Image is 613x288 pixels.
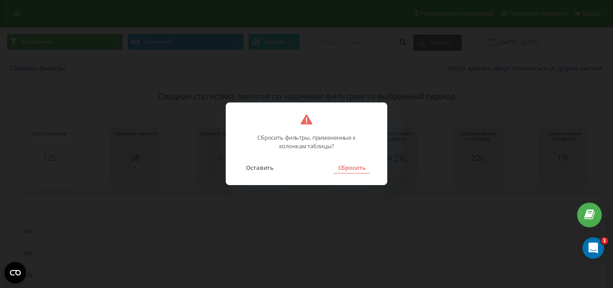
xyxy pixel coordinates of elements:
[250,124,363,151] p: Сбросить фильтры, примененные к колонкам таблицы?
[4,262,26,284] button: Open CMP widget
[333,162,370,173] button: Сбросить
[582,237,604,259] iframe: Intercom live chat
[601,237,608,244] span: 1
[241,162,278,173] button: Оставить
